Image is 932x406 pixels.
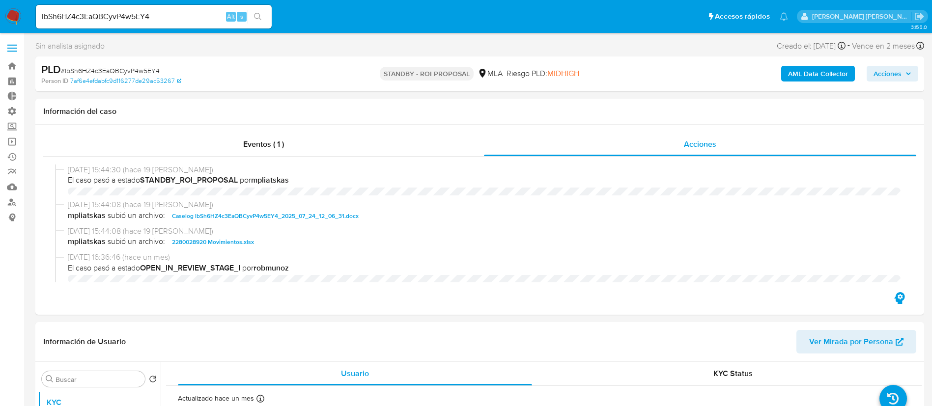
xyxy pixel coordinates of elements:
span: MIDHIGH [547,68,579,79]
span: Ver Mirada por Persona [809,330,893,353]
span: Sin analista asignado [35,41,105,52]
div: MLA [478,68,503,79]
button: Buscar [46,375,54,383]
span: subió un archivo: [108,210,165,222]
span: [DATE] 16:36:46 (hace un mes) [68,252,901,263]
input: Buscar usuario o caso... [36,10,272,23]
span: Alt [227,12,235,21]
button: Caselog lbSh6HZ4c3EaQBCyvP4w5EY4_2025_07_24_12_06_31.docx [167,210,364,222]
p: Actualizado hace un mes [178,394,254,403]
span: Accesos rápidos [715,11,770,22]
span: Caselog lbSh6HZ4c3EaQBCyvP4w5EY4_2025_07_24_12_06_31.docx [172,210,359,222]
button: 2280028920 Movimientos.xlsx [167,236,259,248]
span: # lbSh6HZ4c3EaQBCyvP4w5EY4 [61,66,160,76]
h1: Información del caso [43,107,916,116]
span: El caso pasó a estado por [68,263,901,273]
a: Salir [914,11,925,22]
button: Ver Mirada por Persona [796,330,916,353]
h1: Información de Usuario [43,337,126,347]
span: El caso pasó a estado por [68,175,901,186]
input: Buscar [56,375,141,384]
span: Acciones [684,138,716,150]
b: mpliatskas [68,236,106,248]
b: mpliatskas [68,210,106,222]
button: search-icon [248,10,268,24]
span: [DATE] 15:44:08 (hace 19 [PERSON_NAME]) [68,199,901,210]
button: AML Data Collector [781,66,855,81]
b: OPEN_IN_REVIEW_STAGE_I [140,262,240,273]
p: emmanuel.vitiello@mercadolibre.com [812,12,911,21]
p: STANDBY - ROI PROPOSAL [380,67,474,81]
button: Acciones [867,66,918,81]
span: Vence en 2 meses [852,41,915,52]
span: - [847,39,850,53]
span: [DATE] 15:44:30 (hace 19 [PERSON_NAME]) [68,164,901,175]
div: Creado el: [DATE] [777,39,846,53]
span: Acciones [874,66,902,81]
b: mpliatskas [251,174,289,186]
span: Usuario [341,368,369,379]
span: s [240,12,243,21]
b: STANDBY_ROI_PROPOSAL [140,174,238,186]
span: Riesgo PLD: [507,68,579,79]
span: KYC Status [713,368,753,379]
a: Notificaciones [780,12,788,21]
b: AML Data Collector [788,66,848,81]
span: Eventos ( 1 ) [243,138,284,150]
span: [DATE] 15:44:08 (hace 19 [PERSON_NAME]) [68,226,901,237]
b: robmunoz [254,262,289,273]
b: Person ID [41,77,68,85]
span: subió un archivo: [108,236,165,248]
b: PLD [41,61,61,77]
button: Volver al orden por defecto [149,375,157,386]
a: 7af6e4efdabfc9d116277de29ac53267 [70,77,181,85]
span: 2280028920 Movimientos.xlsx [172,236,254,248]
